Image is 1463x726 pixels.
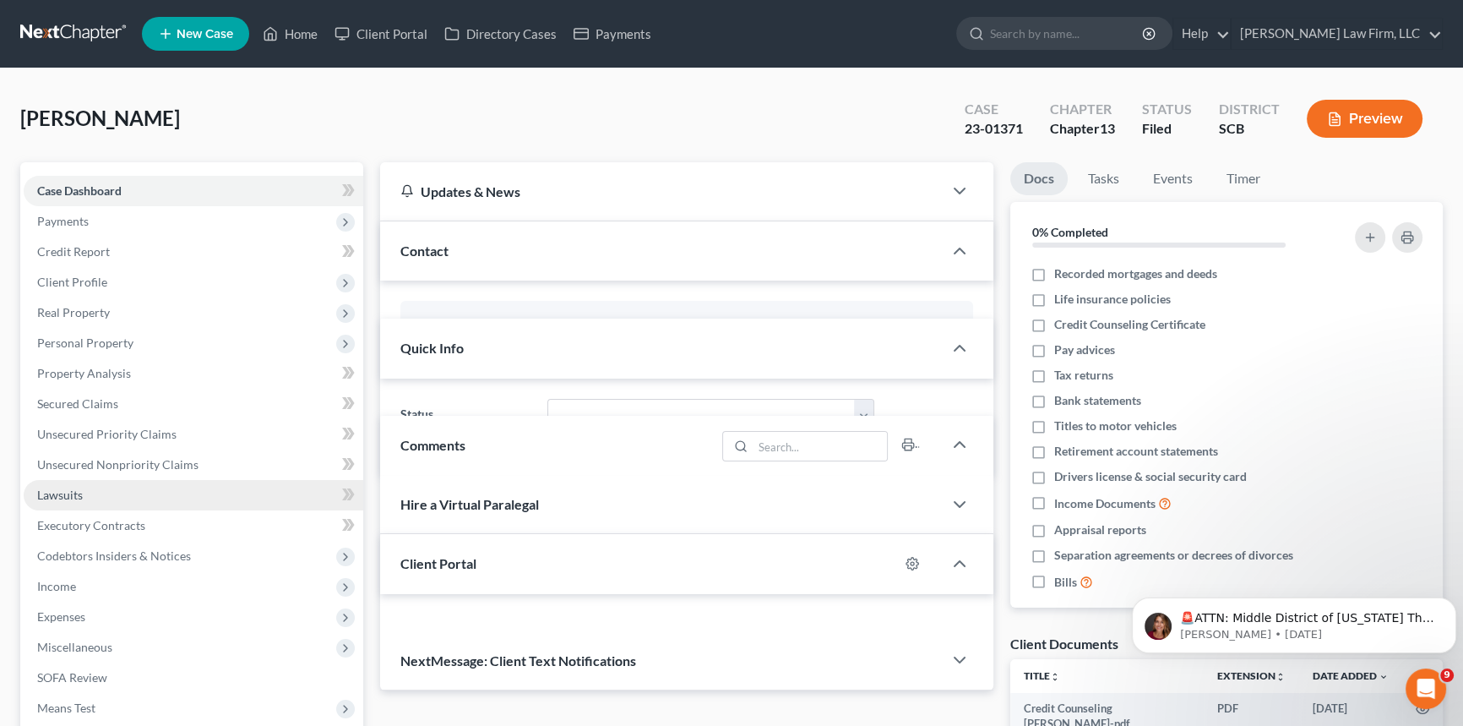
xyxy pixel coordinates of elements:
a: Directory Cases [436,19,565,49]
div: Case [965,100,1023,119]
span: Expenses [37,609,85,624]
span: Pay advices [1054,341,1115,358]
span: 9 [1440,669,1454,682]
a: Executory Contracts [24,510,363,541]
div: Status [1142,100,1192,119]
span: Property Analysis [37,366,131,380]
div: Updates & News [400,183,922,200]
span: Comments [400,437,465,453]
div: Filed [1142,119,1192,139]
a: Credit Report [24,237,363,267]
span: Real Property [37,305,110,319]
input: Search by name... [990,18,1145,49]
span: Personal Property [37,336,133,350]
span: Separation agreements or decrees of divorces [1054,547,1293,564]
span: Case Dashboard [37,183,122,198]
div: District [1219,100,1280,119]
a: Titleunfold_more [1024,669,1060,682]
a: Timer [1213,162,1274,195]
a: Home [254,19,326,49]
a: Docs [1010,162,1068,195]
input: Search... [753,432,887,461]
span: Credit Report [37,244,110,259]
span: Bills [1054,574,1077,591]
span: Lawsuits [37,488,83,502]
a: Help [1173,19,1230,49]
span: Executory Contracts [37,518,145,532]
div: Chapter [1050,100,1115,119]
span: Miscellaneous [37,640,112,654]
span: 13 [1100,120,1115,136]
span: Contact [400,243,449,259]
strong: 0% Completed [1032,225,1108,239]
span: Credit Counseling Certificate [1054,316,1205,333]
span: Bank statements [1054,392,1141,409]
a: Client Portal [326,19,436,49]
a: Case Dashboard [24,176,363,206]
span: Retirement account statements [1054,443,1218,460]
span: NextMessage: Client Text Notifications [400,652,636,669]
a: Property Analysis [24,358,363,389]
span: Client Profile [37,275,107,289]
div: [PERSON_NAME] [414,314,960,335]
a: Unsecured Priority Claims [24,419,363,450]
iframe: Intercom live chat [1406,669,1446,709]
span: Drivers license & social security card [1054,468,1247,485]
span: Income Documents [1054,495,1156,512]
a: [PERSON_NAME] Law Firm, LLC [1232,19,1442,49]
div: Chapter [1050,119,1115,139]
span: Unsecured Nonpriority Claims [37,457,199,472]
a: Lawsuits [24,480,363,510]
span: Secured Claims [37,396,118,411]
span: Codebtors Insiders & Notices [37,549,191,563]
a: Payments [565,19,660,49]
span: Unsecured Priority Claims [37,427,177,441]
span: Income [37,579,76,593]
a: Tasks [1074,162,1133,195]
span: Titles to motor vehicles [1054,418,1177,434]
span: SOFA Review [37,670,107,685]
span: Means Test [37,701,95,715]
div: 23-01371 [965,119,1023,139]
span: Appraisal reports [1054,521,1146,538]
iframe: Intercom notifications message [1125,562,1463,680]
a: Events [1139,162,1206,195]
a: Secured Claims [24,389,363,419]
span: Hire a Virtual Paralegal [400,496,539,512]
i: unfold_more [1050,672,1060,682]
span: Life insurance policies [1054,291,1171,308]
a: Unsecured Nonpriority Claims [24,450,363,480]
span: Payments [37,214,89,228]
span: Quick Info [400,340,464,356]
span: Client Portal [400,555,476,571]
div: Client Documents [1010,635,1118,652]
span: Tax returns [1054,367,1113,384]
span: Recorded mortgages and deeds [1054,265,1217,282]
button: Preview [1307,100,1422,138]
div: SCB [1219,119,1280,139]
span: [PERSON_NAME] [20,106,180,130]
span: New Case [177,28,233,41]
label: Status [392,399,539,433]
a: SOFA Review [24,663,363,693]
